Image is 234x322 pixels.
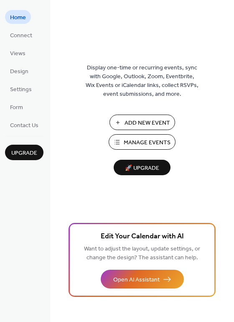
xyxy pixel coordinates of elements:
[10,13,26,22] span: Home
[5,28,37,42] a: Connect
[5,10,31,24] a: Home
[124,138,170,147] span: Manage Events
[114,160,170,175] button: 🚀 Upgrade
[84,243,200,263] span: Want to adjust the layout, update settings, or change the design? The assistant can help.
[10,31,32,40] span: Connect
[109,134,175,150] button: Manage Events
[10,49,25,58] span: Views
[101,231,184,243] span: Edit Your Calendar with AI
[5,118,43,132] a: Contact Us
[10,67,28,76] span: Design
[101,270,184,289] button: Open AI Assistant
[5,64,33,78] a: Design
[5,46,31,60] a: Views
[11,149,37,158] span: Upgrade
[86,64,198,99] span: Display one-time or recurring events, sync with Google, Outlook, Zoom, Eventbrite, Wix Events or ...
[113,276,160,284] span: Open AI Assistant
[125,119,170,128] span: Add New Event
[5,82,37,96] a: Settings
[10,103,23,112] span: Form
[5,145,43,160] button: Upgrade
[10,121,38,130] span: Contact Us
[109,115,175,130] button: Add New Event
[119,163,165,174] span: 🚀 Upgrade
[5,100,28,114] a: Form
[10,85,32,94] span: Settings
